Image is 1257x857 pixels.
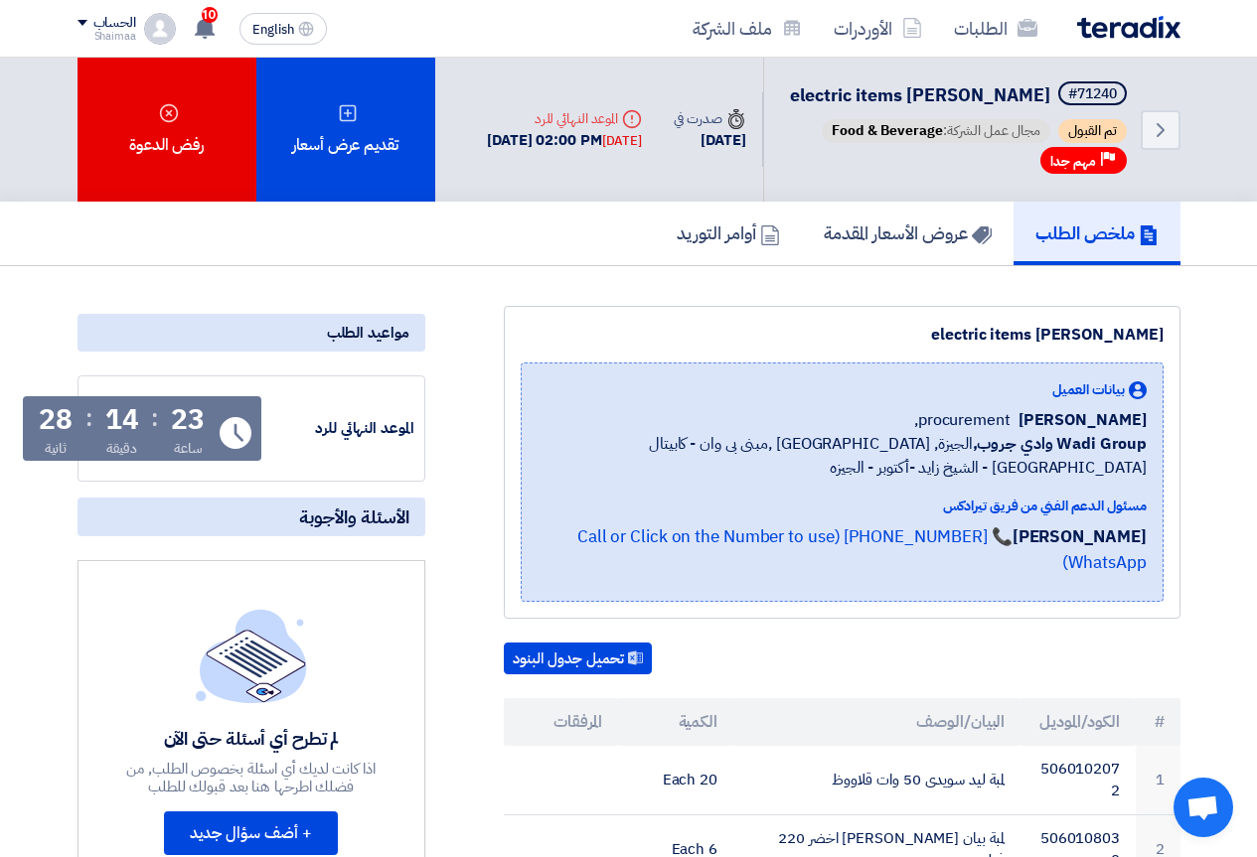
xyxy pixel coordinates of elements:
[239,13,327,45] button: English
[202,7,218,23] span: 10
[832,120,943,141] span: Food & Beverage
[252,23,294,37] span: English
[1050,152,1096,171] span: مهم جدا
[733,698,1021,746] th: البيان/الوصف
[790,81,1131,109] h5: electric items Saleh Ghadery
[973,432,1147,456] b: Wadi Group وادي جروب,
[1019,408,1147,432] span: [PERSON_NAME]
[106,760,396,795] div: اذا كانت لديك أي اسئلة بخصوص الطلب, من فضلك اطرحها هنا بعد قبولك للطلب
[1077,16,1180,39] img: Teradix logo
[521,323,1164,347] div: electric items [PERSON_NAME]
[78,31,136,42] div: Shaimaa
[1021,746,1136,815] td: 5060102072
[106,438,137,459] div: دقيقة
[106,727,396,750] div: لم تطرح أي أسئلة حتى الآن
[577,524,1147,575] a: 📞 [PHONE_NUMBER] (Call or Click on the Number to use WhatsApp)
[144,13,176,45] img: profile_test.png
[1174,778,1233,837] a: Open chat
[1013,524,1147,549] strong: [PERSON_NAME]
[677,221,780,244] h5: أوامر التوريد
[151,400,158,436] div: :
[1014,202,1180,265] a: ملخص الطلب
[78,58,256,202] div: رفض الدعوة
[790,81,1050,108] span: electric items [PERSON_NAME]
[487,108,642,129] div: الموعد النهائي للرد
[618,746,733,815] td: 20 Each
[538,432,1147,480] span: الجيزة, [GEOGRAPHIC_DATA] ,مبنى بى وان - كابيتال [GEOGRAPHIC_DATA] - الشيخ زايد -أكتوبر - الجيزه
[818,5,938,52] a: الأوردرات
[1136,698,1180,746] th: #
[674,108,745,129] div: صدرت في
[164,811,338,855] button: + أضف سؤال جديد
[618,698,733,746] th: الكمية
[299,505,409,528] span: الأسئلة والأجوبة
[487,129,642,152] div: [DATE] 02:00 PM
[655,202,802,265] a: أوامر التوريد
[504,698,619,746] th: المرفقات
[196,609,307,702] img: empty_state_list.svg
[504,643,652,674] button: تحميل جدول البنود
[1058,119,1127,143] span: تم القبول
[1136,746,1180,815] td: 1
[1021,698,1136,746] th: الكود/الموديل
[174,438,203,459] div: ساعة
[1035,221,1159,244] h5: ملخص الطلب
[45,438,68,459] div: ثانية
[677,5,818,52] a: ملف الشركة
[105,406,139,434] div: 14
[85,400,92,436] div: :
[802,202,1014,265] a: عروض الأسعار المقدمة
[733,746,1021,815] td: لمبة ليد سويدى 50 وات قلاووظ
[256,58,435,202] div: تقديم عرض أسعار
[93,15,136,32] div: الحساب
[538,496,1147,516] div: مسئول الدعم الفني من فريق تيرادكس
[78,314,425,352] div: مواعيد الطلب
[171,406,205,434] div: 23
[822,119,1050,143] span: مجال عمل الشركة:
[602,131,642,151] div: [DATE]
[674,129,745,152] div: [DATE]
[938,5,1053,52] a: الطلبات
[1052,379,1125,400] span: بيانات العميل
[39,406,73,434] div: 28
[914,408,1011,432] span: procurement,
[265,417,414,440] div: الموعد النهائي للرد
[824,221,992,244] h5: عروض الأسعار المقدمة
[1068,87,1117,101] div: #71240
